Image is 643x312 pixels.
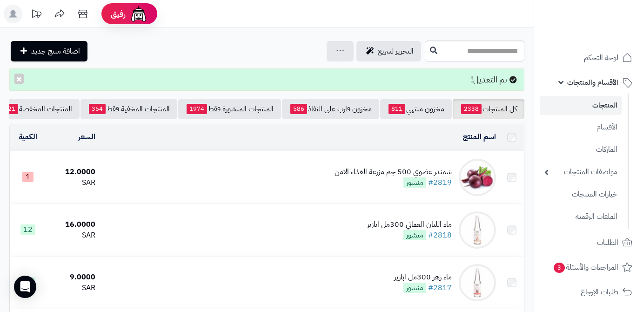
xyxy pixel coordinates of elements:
[459,211,496,249] img: ماء اللبان العماني 300مل ابازير
[567,76,618,89] span: الأقسام والمنتجات
[187,104,207,114] span: 1974
[540,140,622,160] a: الماركات
[378,46,414,57] span: التحرير لسريع
[111,8,126,20] span: رفيق
[22,172,33,182] span: 1
[50,177,95,188] div: SAR
[540,96,622,115] a: المنتجات
[459,264,496,301] img: ماء زهر 300مل ابازير
[540,231,637,254] a: الطلبات
[461,104,482,114] span: 2338
[428,177,452,188] a: #2819
[540,256,637,278] a: المراجعات والأسئلة3
[403,283,426,293] span: منشور
[356,41,421,61] a: التحرير لسريع
[459,159,496,196] img: شمندر عضوي 500 جم مزرعة الغذاء الامن
[290,104,307,114] span: 586
[31,46,80,57] span: اضافة منتج جديد
[453,99,524,119] a: كل المنتجات2338
[129,5,148,23] img: ai-face.png
[540,117,622,137] a: الأقسام
[394,272,452,283] div: ماء زهر 300مل ابازير
[11,41,87,61] a: اضافة منتج جديد
[50,219,95,230] div: 16.0000
[463,131,496,142] a: اسم المنتج
[540,184,622,204] a: خيارات المنتجات
[540,207,622,227] a: الملفات الرقمية
[282,99,379,119] a: مخزون قارب على النفاذ586
[89,104,106,114] span: 364
[584,51,618,64] span: لوحة التحكم
[597,236,618,249] span: الطلبات
[50,272,95,283] div: 9.0000
[14,74,24,84] button: ×
[80,99,177,119] a: المنتجات المخفية فقط364
[388,104,405,114] span: 811
[540,47,637,69] a: لوحة التحكم
[178,99,281,119] a: المنتجات المنشورة فقط1974
[403,177,426,188] span: منشور
[540,162,622,182] a: مواصفات المنتجات
[9,68,524,91] div: تم التعديل!
[14,276,36,298] div: Open Intercom Messenger
[5,104,18,114] span: 21
[367,219,452,230] div: ماء اللبان العماني 300مل ابازير
[20,224,35,235] span: 12
[580,21,634,41] img: logo-2.png
[581,285,618,298] span: طلبات الإرجاع
[19,131,37,142] a: الكمية
[380,99,452,119] a: مخزون منتهي811
[335,167,452,177] div: شمندر عضوي 500 جم مزرعة الغذاء الامن
[50,230,95,241] div: SAR
[428,230,452,241] a: #2818
[428,282,452,293] a: #2817
[403,230,426,240] span: منشور
[78,131,95,142] a: السعر
[540,281,637,303] a: طلبات الإرجاع
[50,167,95,177] div: 12.0000
[554,262,565,273] span: 3
[50,283,95,293] div: SAR
[25,5,48,26] a: تحديثات المنصة
[553,261,618,274] span: المراجعات والأسئلة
